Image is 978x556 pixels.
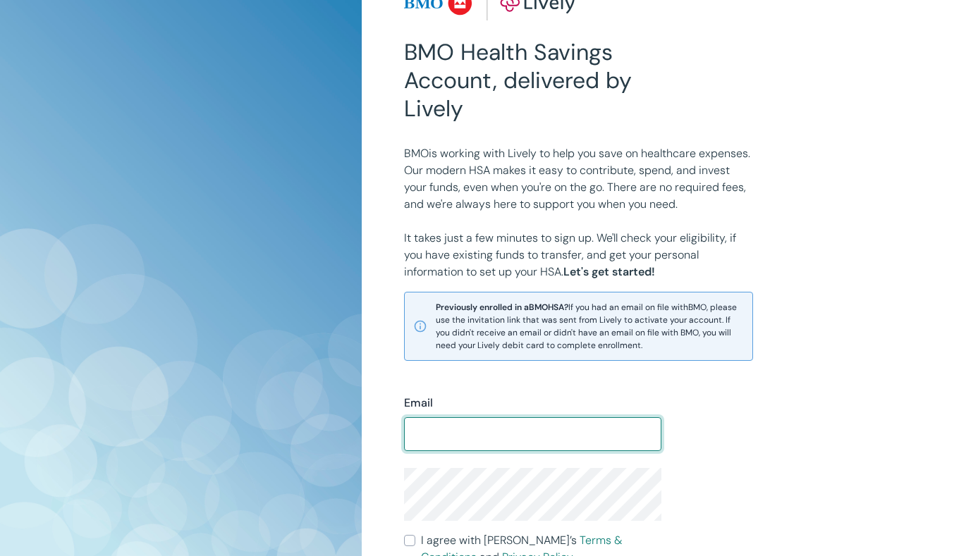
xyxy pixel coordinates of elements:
p: BMO is working with Lively to help you save on healthcare expenses. Our modern HSA makes it easy ... [404,145,753,213]
h2: BMO Health Savings Account, delivered by Lively [404,38,661,123]
strong: Previously enrolled in a BMO HSA? [436,302,568,313]
strong: Let's get started! [563,264,655,279]
label: Email [404,395,433,412]
p: It takes just a few minutes to sign up. We'll check your eligibility, if you have existing funds ... [404,230,753,280]
span: If you had an email on file with BMO , please use the invitation link that was sent from Lively t... [436,301,744,352]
